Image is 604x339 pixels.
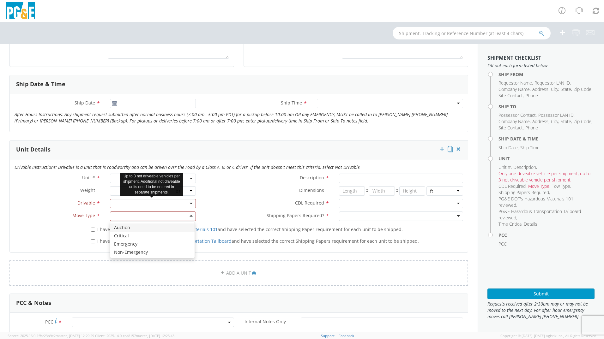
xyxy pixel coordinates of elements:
[498,241,507,247] span: PCC
[498,145,519,151] li: ,
[561,86,571,92] span: State
[245,318,286,324] span: Internal Notes Only
[393,27,551,39] input: Shipment, Tracking or Reference Number (at least 4 chars)
[500,333,596,338] span: Copyright © [DATE]-[DATE] Agistix Inc., All Rights Reserved
[535,80,570,86] span: Requestor LAN ID
[525,92,538,98] span: Phone
[498,145,518,151] span: Ship Date
[9,260,468,286] a: ADD A UNIT
[91,239,95,243] input: I have reviewed thePG&E's Hazardous Transportation Tailboardand have selected the correct Shippin...
[339,333,354,338] a: Feedback
[5,2,36,21] img: pge-logo-06675f144f4cfa6a6814.png
[498,208,581,221] span: PG&E Hazardous Transportation Tailboard reviewed
[498,183,526,189] span: CDL Required
[498,118,530,124] span: Company Name
[97,226,403,232] span: I have reviewed the and have selected the correct Shipping Paper requirement for each unit to be ...
[498,72,595,77] h4: Ship From
[16,146,51,153] h3: Unit Details
[110,240,195,248] div: Emergency
[498,92,523,98] span: Site Contact
[538,112,575,118] li: ,
[487,54,541,61] strong: Shipment Checklist
[498,118,531,125] li: ,
[45,319,53,325] span: PCC
[16,300,51,306] h3: PCC & Notes
[91,228,95,232] input: I have reviewed thePG&E DOT's Hazardous Materials 101and have selected the correct Shipping Paper...
[77,200,95,206] span: Drivable
[299,187,324,193] span: Dimensions
[498,156,595,161] h4: Unit
[552,183,571,189] li: ,
[16,81,65,87] h3: Ship Date & Time
[498,112,536,118] span: Possessor Contact
[395,186,399,196] span: X
[487,62,595,69] span: Fill out each form listed below
[72,212,95,218] span: Move Type
[498,233,595,237] h4: PCC
[82,175,95,181] span: Unit #
[498,92,524,99] li: ,
[339,186,365,196] input: Length
[498,189,549,195] span: Shipping Papers Required
[110,232,195,240] div: Critical
[267,212,324,218] span: Shipping Papers Required?
[120,173,183,196] div: Up to 3 not driveable vehicles per shipment. Additional not driveable units need to be entered in...
[498,125,524,131] li: ,
[56,333,94,338] span: master, [DATE] 12:29:29
[498,86,530,92] span: Company Name
[551,86,558,92] span: City
[574,86,591,92] span: Zip Code
[321,333,335,338] a: Support
[300,175,324,181] span: Description
[561,86,572,92] li: ,
[551,118,559,125] li: ,
[498,196,573,208] span: PG&E DOT's Hazardous Materials 101 reviewed
[8,333,94,338] span: Server: 2025.16.0-1ffcc23b9e2
[498,183,527,189] li: ,
[498,104,595,109] h4: Ship To
[532,86,549,92] li: ,
[574,118,591,124] span: Zip Code
[498,80,532,86] span: Requestor Name
[535,80,571,86] li: ,
[498,80,533,86] li: ,
[528,183,550,189] li: ,
[528,183,549,189] span: Move Type
[561,118,571,124] span: State
[365,186,369,196] span: X
[498,221,537,227] span: Time Critical Details
[110,223,195,232] div: Auction
[97,238,419,244] span: I have reviewed the and have selected the correct Shipping Papers requirement for each unit to be...
[574,118,592,125] li: ,
[498,196,593,208] li: ,
[498,86,531,92] li: ,
[399,186,425,196] input: Height
[574,86,592,92] li: ,
[487,301,595,320] span: Requests received after 2:30pm may or may not be moved to the next day. For after hour emergency ...
[498,208,593,221] li: ,
[498,164,511,170] span: Unit #
[498,125,523,131] span: Site Contact
[538,112,574,118] span: Possessor LAN ID
[498,112,537,118] li: ,
[513,164,536,170] span: Description
[281,100,302,106] span: Ship Time
[75,100,95,106] span: Ship Date
[110,248,195,256] div: Non-Emergency
[525,125,538,131] span: Phone
[80,187,95,193] span: Weight
[498,170,590,183] span: Only one driveable vehicle per shipment, up to 3 not driveable vehicle per shipment
[498,170,593,183] li: ,
[498,136,595,141] h4: Ship Date & Time
[498,189,550,196] li: ,
[487,288,595,299] button: Submit
[532,86,548,92] span: Address
[551,118,558,124] span: City
[532,118,549,125] li: ,
[552,183,570,189] span: Tow Type
[520,145,540,151] span: Ship Time
[513,164,537,170] li: ,
[15,111,448,124] i: After Hours Instructions: Any shipment request submitted after normal business hours (7:00 am - 5...
[532,118,548,124] span: Address
[561,118,572,125] li: ,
